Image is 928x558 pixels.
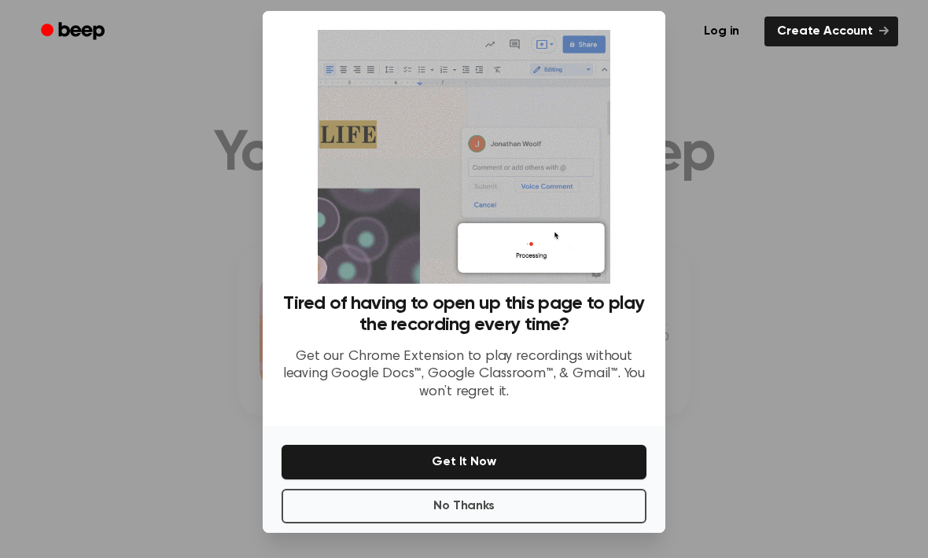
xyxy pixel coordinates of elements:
[764,17,898,46] a: Create Account
[282,489,646,523] button: No Thanks
[282,348,646,402] p: Get our Chrome Extension to play recordings without leaving Google Docs™, Google Classroom™, & Gm...
[318,30,609,284] img: Beep extension in action
[30,17,119,47] a: Beep
[282,445,646,479] button: Get It Now
[282,293,646,336] h3: Tired of having to open up this page to play the recording every time?
[688,13,755,50] a: Log in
